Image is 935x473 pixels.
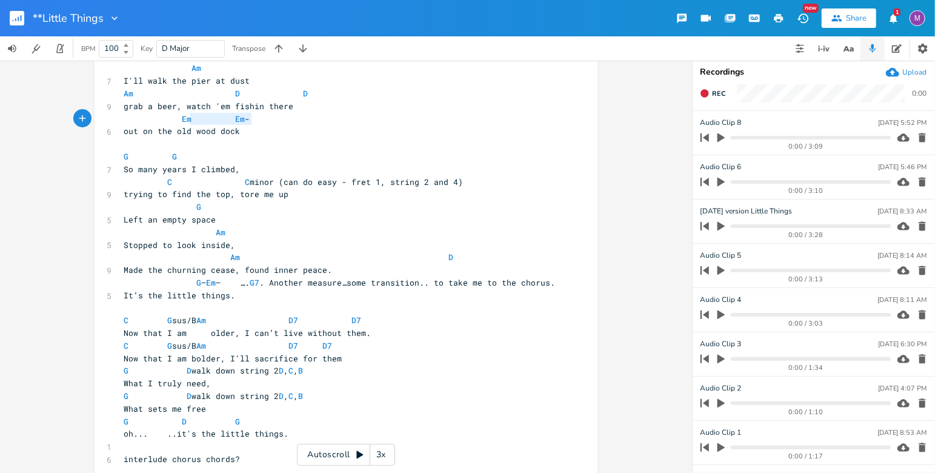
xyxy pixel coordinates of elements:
[182,416,187,427] span: D
[700,68,928,76] div: Recordings
[822,8,876,28] button: Share
[124,340,128,351] span: C
[902,67,927,77] div: Upload
[216,227,225,238] span: Am
[700,206,792,217] span: [DATE] version Little Things
[167,176,172,187] span: C
[910,10,925,26] div: melindameshad
[162,43,190,54] span: D Major
[196,340,206,351] span: Am
[877,429,927,436] div: [DATE] 8:53 AM
[695,84,730,103] button: Rec
[912,90,927,97] div: 0:00
[141,45,153,52] div: Key
[288,315,298,326] span: D7
[721,187,891,194] div: 0:00 / 3:10
[187,391,191,401] span: D
[124,189,288,200] span: trying to find the top, tore me up
[196,315,206,326] span: Am
[288,340,298,351] span: D7
[182,113,191,124] span: Em
[124,340,332,351] span: sus/B
[124,290,235,301] span: It’s the little things.
[712,89,725,98] span: Rec
[846,13,867,24] div: Share
[322,340,332,351] span: D7
[124,403,206,414] span: What sets me free
[878,119,927,126] div: [DATE] 5:52 PM
[206,277,216,288] span: Em
[700,161,741,173] span: Audio Clip 6
[803,4,819,13] div: New
[81,45,95,52] div: BPM
[124,416,128,427] span: G
[288,365,293,376] span: C
[700,383,741,394] span: Audio Clip 2
[124,214,216,225] span: Left an empty space
[232,45,265,52] div: Transpose
[124,264,332,275] span: Made the churning cease, found inner peace.
[303,88,308,99] span: D
[721,143,891,150] div: 0:00 / 3:09
[721,232,891,238] div: 0:00 / 3:28
[279,391,284,401] span: D
[245,176,250,187] span: C
[124,378,211,389] span: What I truly need,
[721,453,891,460] div: 0:00 / 1:17
[791,7,815,29] button: New
[124,101,293,112] span: grab a beer, watch 'em fishin there
[124,113,250,124] span: -
[878,385,927,392] div: [DATE] 4:07 PM
[881,7,905,29] button: 1
[700,250,741,261] span: Audio Clip 5
[124,454,240,465] span: interlude chorus chords?
[700,338,741,350] span: Audio Clip 3
[700,294,741,306] span: Audio Clip 4
[721,364,891,371] div: 0:00 / 1:34
[124,315,376,326] span: sus/B
[298,391,303,401] span: B
[250,277,259,288] span: G7
[124,88,133,99] span: Am
[230,252,240,263] span: Am
[191,62,201,73] span: Am
[700,427,741,438] span: Audio Clip 1
[33,13,104,24] span: **Little Things
[124,353,342,364] span: Now that I am bolder, I'll sacrifice for them
[187,365,191,376] span: D
[172,151,177,162] span: G
[124,428,288,439] span: oh... ..it's the little things.
[124,391,128,401] span: G
[878,341,927,347] div: [DATE] 6:30 PM
[124,365,303,376] span: walk down string 2 , ,
[196,201,201,212] span: G
[700,117,741,129] span: Audio Clip 8
[877,252,927,259] div: [DATE] 8:14 AM
[124,365,128,376] span: G
[167,315,172,326] span: G
[877,208,927,215] div: [DATE] 8:33 AM
[124,391,303,401] span: walk down string 2 , ,
[124,126,240,136] span: out on the old wood dock
[297,444,395,466] div: Autoscroll
[370,444,392,466] div: 3x
[298,365,303,376] span: B
[910,4,925,32] button: M
[721,409,891,415] div: 0:00 / 1:10
[196,277,201,288] span: G
[877,297,927,303] div: [DATE] 8:11 AM
[124,75,250,86] span: I'll walk the pier at dust
[721,320,891,327] div: 0:00 / 3:03
[124,315,128,326] span: C
[894,8,900,16] div: 1
[351,315,361,326] span: D7
[124,327,371,338] span: Now that I am older, I can’t live without them.
[878,164,927,170] div: [DATE] 5:46 PM
[288,391,293,401] span: C
[721,276,891,283] div: 0:00 / 3:13
[124,176,463,187] span: minor (can do easy - fret 1, string 2 and 4)
[235,113,245,124] span: Em
[279,365,284,376] span: D
[235,88,240,99] span: D
[124,164,240,175] span: So many years I climbed,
